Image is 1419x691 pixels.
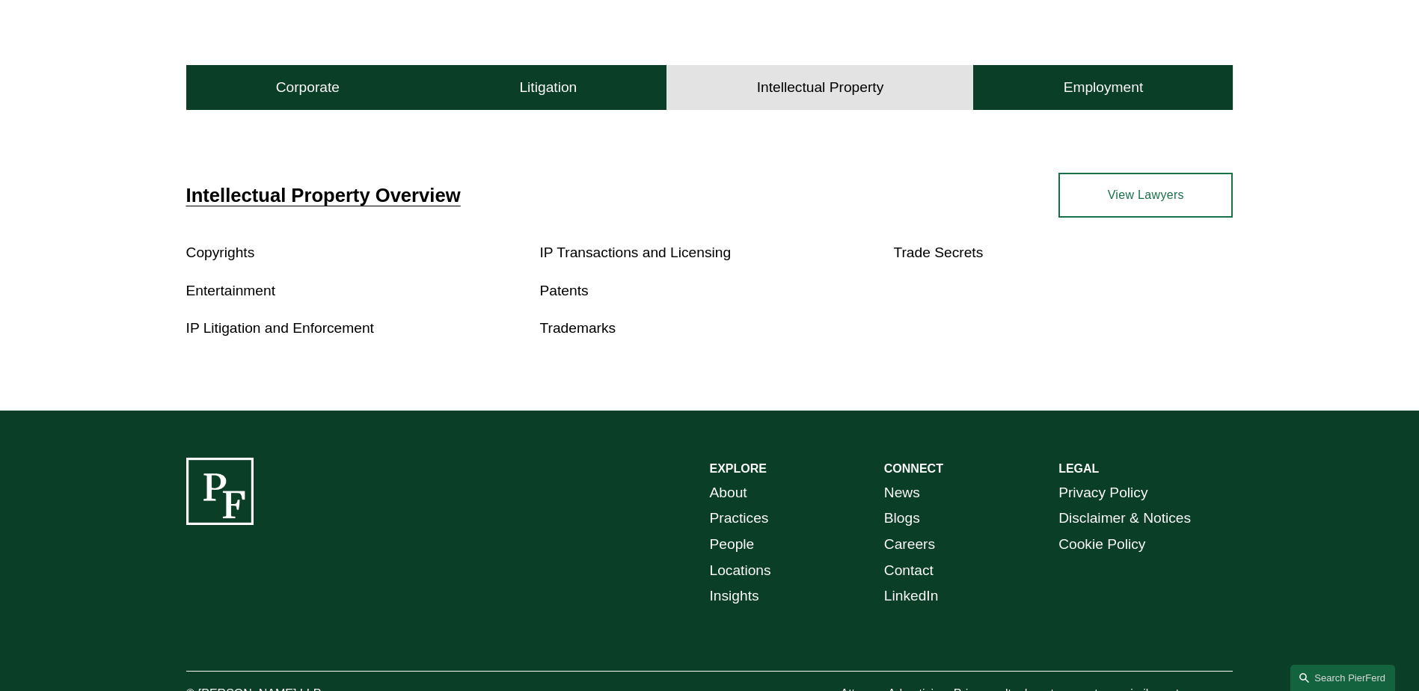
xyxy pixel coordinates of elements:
a: Trademarks [540,320,616,336]
a: Practices [710,506,769,532]
strong: LEGAL [1058,462,1099,475]
a: Careers [884,532,935,558]
a: Patents [540,283,589,298]
a: Search this site [1290,665,1395,691]
a: Blogs [884,506,920,532]
strong: EXPLORE [710,462,767,475]
a: Privacy Policy [1058,480,1147,506]
a: LinkedIn [884,583,939,609]
a: Contact [884,558,934,584]
a: Entertainment [186,283,275,298]
h4: Litigation [519,79,577,96]
a: IP Transactions and Licensing [540,245,732,260]
h4: Intellectual Property [757,79,884,96]
h4: Employment [1064,79,1144,96]
a: Cookie Policy [1058,532,1145,558]
a: IP Litigation and Enforcement [186,320,374,336]
strong: CONNECT [884,462,943,475]
a: About [710,480,747,506]
a: Trade Secrets [893,245,983,260]
a: Insights [710,583,759,609]
a: Locations [710,558,771,584]
a: View Lawyers [1058,173,1233,218]
a: Disclaimer & Notices [1058,506,1191,532]
h4: Corporate [276,79,340,96]
a: Intellectual Property Overview [186,185,461,206]
a: News [884,480,920,506]
a: Copyrights [186,245,255,260]
a: People [710,532,755,558]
